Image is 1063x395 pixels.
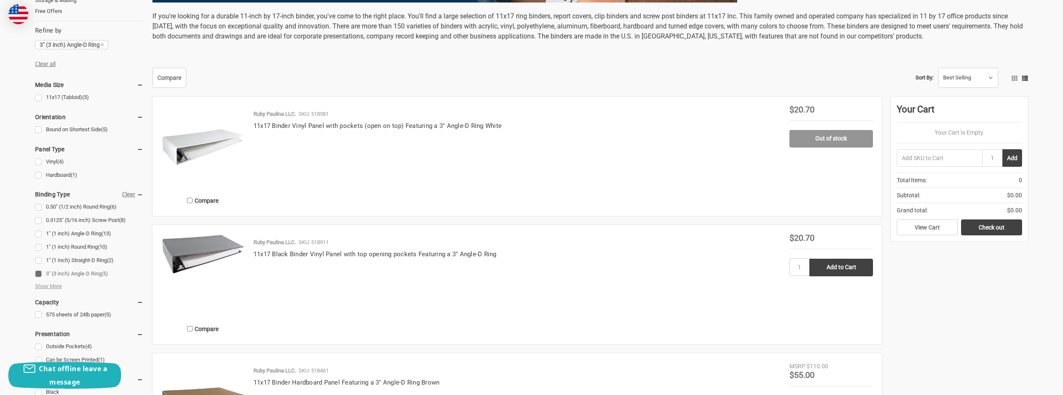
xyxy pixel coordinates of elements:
span: $110.00 [807,363,828,370]
span: $20.70 [789,233,814,243]
h5: Orientation [35,112,143,122]
div: MSRP [789,362,805,371]
span: (4) [57,158,64,165]
a: Vinyl [35,156,143,168]
span: (13) [101,230,111,237]
a: Can be Screen Printed [35,354,143,366]
img: duty and tax information for United States [8,4,28,24]
div: Your Cart [897,102,1022,122]
span: (5) [82,94,89,100]
h5: Binding Type [35,189,143,199]
span: (1) [98,357,105,363]
a: 11x17 (Tabloid) [35,92,143,103]
h5: Media Size [35,80,143,90]
span: (4) [85,343,92,349]
p: SKU: 518911 [299,238,329,247]
label: Compare [161,322,245,336]
h5: Capacity [35,297,143,307]
img: 11x17 Black Binder Vinyl Panel with top opening pockets Featuring a 3" Angle-D Ring [161,234,245,275]
a: Free Offers [35,6,143,17]
a: Compare [152,68,186,88]
input: Add to Cart [809,259,873,276]
span: (6) [110,204,117,210]
span: (10) [98,244,107,250]
p: Ruby Paulina LLC. [254,367,296,375]
span: (5) [101,270,108,277]
span: Chat offline leave a message [39,364,107,387]
a: Hardboard [35,170,143,181]
a: 11x17 Binder Vinyl Panel with pockets (open on top) Featuring a 3" Angle-D Ring White [254,122,502,130]
a: 11x17 Black Binder Vinyl Panel with top opening pockets Featuring a 3" Angle-D Ring [254,250,497,258]
label: Sort By: [916,71,934,84]
span: Grand total: [897,206,928,215]
h5: Presentation [35,329,143,339]
span: $20.70 [789,104,814,115]
button: Chat offline leave a message [8,362,121,389]
a: Out of stock [789,130,873,148]
a: 0.3125" (5/16 inch) Screw Post [35,215,143,226]
a: 1" (1 Inch) Straight-D Ring [35,255,143,266]
p: SKU: 518981 [299,110,329,118]
a: 11x17 Black Binder Vinyl Panel with top opening pockets Featuring a 3" Angle-D Ring [161,234,245,317]
button: Add [1002,149,1022,167]
a: 3" (3 inch) Angle-D Ring [35,40,108,49]
img: 11x17 Binder Vinyl Panel with pockets Featuring a 3" Angle-D Ring White [161,105,245,189]
span: (8) [119,217,126,223]
p: SKU: 518461 [299,367,329,375]
a: 3" (3 inch) Angle-D Ring [35,268,143,280]
a: 1" (1 inch) Angle-D Ring [35,228,143,240]
input: Compare [187,326,193,331]
span: Total Items: [897,176,927,185]
span: Show More [35,282,62,291]
a: Clear all [35,61,56,67]
a: Outside Pockets [35,341,143,352]
span: 0 [1019,176,1022,185]
h5: Panel Type [35,144,143,154]
input: Add SKU to Cart [897,149,982,167]
h5: Refine by [35,26,143,36]
span: (2) [107,257,114,263]
span: (1) [71,172,77,178]
p: Ruby Paulina LLC. [254,110,296,118]
a: View Cart [897,219,958,235]
a: 575 sheets of 24lb paper [35,309,143,321]
span: (5) [104,311,111,318]
span: (5) [101,126,108,133]
span: Subtotal: [897,191,920,200]
a: 11x17 Binder Hardboard Panel Featuring a 3" Angle-D Ring Brown [254,379,440,386]
a: Bound on Shortest Side [35,124,143,135]
span: $0.00 [1007,191,1022,200]
a: 0.50" (1/2 inch) Round Ring [35,201,143,213]
a: 1" (1 inch) Round Ring [35,242,143,253]
a: Clear [122,191,135,198]
input: Compare [187,198,193,203]
iframe: Google Customer Reviews [994,372,1063,395]
p: Ruby Paulina LLC. [254,238,296,247]
label: Compare [161,194,245,207]
span: If you're looking for a durable 11-inch by 17-inch binder, you've come to the right place. You'll... [152,12,1023,40]
span: $0.00 [1007,206,1022,215]
a: Check out [961,219,1022,235]
span: $55.00 [789,370,814,380]
p: Your Cart Is Empty. [897,128,1022,137]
